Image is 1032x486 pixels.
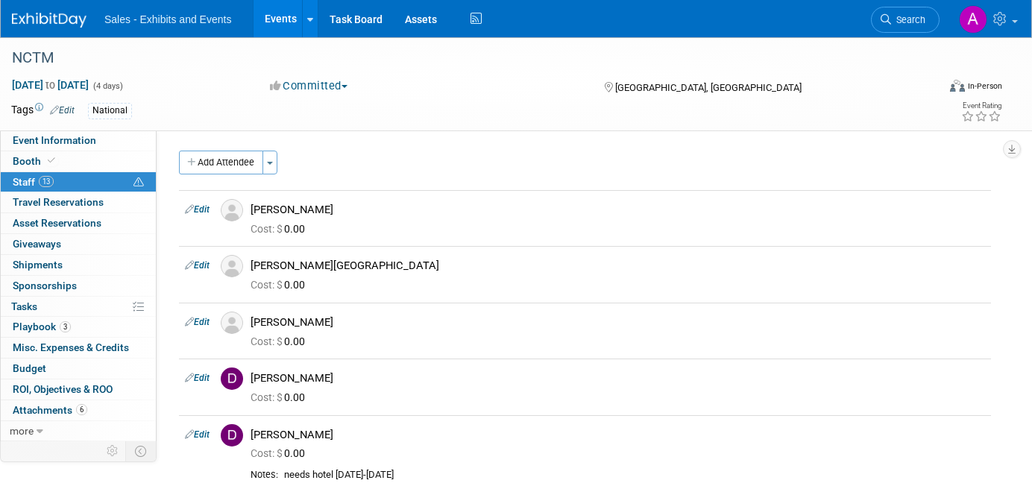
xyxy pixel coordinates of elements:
[251,335,284,347] span: Cost: $
[1,400,156,420] a: Attachments6
[11,78,89,92] span: [DATE] [DATE]
[251,428,985,442] div: [PERSON_NAME]
[13,238,61,250] span: Giveaways
[265,78,353,94] button: Committed
[251,391,311,403] span: 0.00
[39,176,54,187] span: 13
[251,223,311,235] span: 0.00
[13,341,129,353] span: Misc. Expenses & Credits
[1,151,156,171] a: Booth
[251,279,284,291] span: Cost: $
[185,260,210,271] a: Edit
[13,134,96,146] span: Event Information
[961,102,1001,110] div: Event Rating
[13,321,71,332] span: Playbook
[13,404,87,416] span: Attachments
[1,192,156,212] a: Travel Reservations
[251,315,985,329] div: [PERSON_NAME]
[959,5,987,34] img: Alexandra Horne
[1,359,156,379] a: Budget
[1,338,156,358] a: Misc. Expenses & Credits
[1,255,156,275] a: Shipments
[251,259,985,273] div: [PERSON_NAME][GEOGRAPHIC_DATA]
[251,391,284,403] span: Cost: $
[88,103,132,119] div: National
[1,172,156,192] a: Staff13
[10,425,34,437] span: more
[1,130,156,151] a: Event Information
[11,300,37,312] span: Tasks
[43,79,57,91] span: to
[50,105,75,116] a: Edit
[251,279,311,291] span: 0.00
[92,81,123,91] span: (4 days)
[126,441,157,461] td: Toggle Event Tabs
[950,80,965,92] img: Format-Inperson.png
[13,217,101,229] span: Asset Reservations
[7,45,918,72] div: NCTM
[13,259,63,271] span: Shipments
[1,276,156,296] a: Sponsorships
[891,14,925,25] span: Search
[133,176,144,189] span: Potential Scheduling Conflict -- at least one attendee is tagged in another overlapping event.
[871,7,940,33] a: Search
[13,280,77,291] span: Sponsorships
[856,78,1003,100] div: Event Format
[13,362,46,374] span: Budget
[1,379,156,400] a: ROI, Objectives & ROO
[179,151,263,174] button: Add Attendee
[251,469,278,481] div: Notes:
[185,204,210,215] a: Edit
[13,383,113,395] span: ROI, Objectives & ROO
[13,176,54,188] span: Staff
[100,441,126,461] td: Personalize Event Tab Strip
[251,335,311,347] span: 0.00
[1,297,156,317] a: Tasks
[221,424,243,446] img: D.jpg
[11,102,75,119] td: Tags
[1,421,156,441] a: more
[48,157,55,165] i: Booth reservation complete
[104,13,231,25] span: Sales - Exhibits and Events
[221,367,243,390] img: D.jpg
[12,13,86,28] img: ExhibitDay
[221,199,243,221] img: Associate-Profile-5.png
[251,447,284,459] span: Cost: $
[76,404,87,415] span: 6
[284,469,985,482] div: needs hotel [DATE]-[DATE]
[251,447,311,459] span: 0.00
[185,317,210,327] a: Edit
[615,82,802,93] span: [GEOGRAPHIC_DATA], [GEOGRAPHIC_DATA]
[13,196,104,208] span: Travel Reservations
[60,321,71,332] span: 3
[1,234,156,254] a: Giveaways
[1,213,156,233] a: Asset Reservations
[221,255,243,277] img: Associate-Profile-5.png
[251,371,985,385] div: [PERSON_NAME]
[185,429,210,440] a: Edit
[185,373,210,383] a: Edit
[221,312,243,334] img: Associate-Profile-5.png
[251,223,284,235] span: Cost: $
[13,155,58,167] span: Booth
[251,203,985,217] div: [PERSON_NAME]
[967,81,1002,92] div: In-Person
[1,317,156,337] a: Playbook3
